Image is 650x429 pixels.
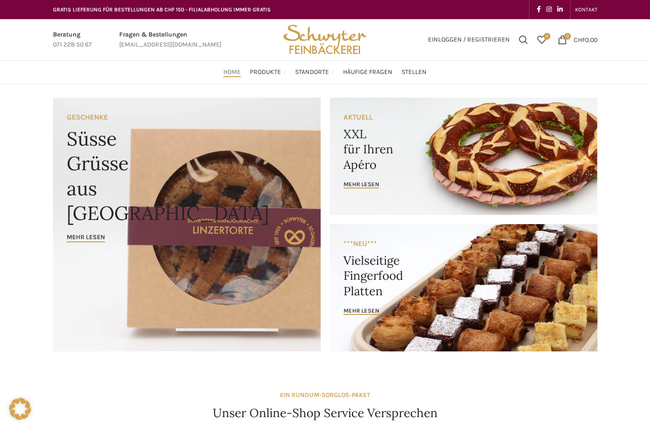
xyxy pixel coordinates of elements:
[575,6,597,13] span: KONTAKT
[402,68,427,77] span: Stellen
[574,36,585,43] span: CHF
[223,63,241,81] a: Home
[575,0,597,19] a: KONTAKT
[119,30,222,50] a: Infobox link
[555,3,565,16] a: Linkedin social link
[553,31,602,49] a: 0 CHF0.00
[343,63,392,81] a: Häufige Fragen
[295,68,329,77] span: Standorte
[48,63,602,81] div: Main navigation
[534,3,544,16] a: Facebook social link
[514,31,533,49] a: Suchen
[343,68,392,77] span: Häufige Fragen
[250,63,286,81] a: Produkte
[53,6,271,13] span: GRATIS LIEFERUNG FÜR BESTELLUNGEN AB CHF 150 - FILIALABHOLUNG IMMER GRATIS
[544,3,555,16] a: Instagram social link
[295,63,334,81] a: Standorte
[571,0,602,19] div: Secondary navigation
[330,224,597,351] a: Banner link
[423,31,514,49] a: Einloggen / Registrieren
[533,31,551,49] a: 0
[250,68,281,77] span: Produkte
[544,33,550,40] span: 0
[223,68,241,77] span: Home
[213,405,438,421] h4: Unser Online-Shop Service Versprechen
[280,35,370,43] a: Site logo
[402,63,427,81] a: Stellen
[533,31,551,49] div: Meine Wunschliste
[53,30,92,50] a: Infobox link
[330,98,597,215] a: Banner link
[53,98,321,351] a: Banner link
[574,36,597,43] bdi: 0.00
[280,19,370,60] img: Bäckerei Schwyter
[428,37,510,43] span: Einloggen / Registrieren
[564,33,571,40] span: 0
[280,391,370,399] strong: EIN RUNDUM-SORGLOS-PAKET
